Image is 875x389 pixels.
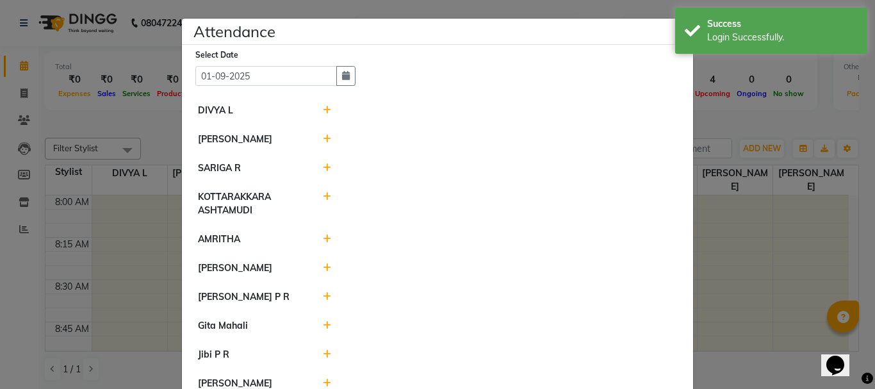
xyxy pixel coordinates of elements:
div: Gita Mahali [188,319,313,333]
div: [PERSON_NAME] P R [188,290,313,304]
iframe: chat widget [821,338,862,376]
div: KOTTARAKKARA ASHTAMUDI [188,190,313,217]
div: Success [707,17,858,31]
label: Select Date [195,49,238,61]
button: Close [670,10,702,46]
div: AMRITHA [188,233,313,246]
h4: Attendance [193,20,275,43]
div: [PERSON_NAME] [188,261,313,275]
div: SARIGA R [188,161,313,175]
div: [PERSON_NAME] [188,133,313,146]
div: Jibi P R [188,348,313,361]
input: Select date [195,66,337,86]
div: Login Successfully. [707,31,858,44]
div: DIVYA L [188,104,313,117]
